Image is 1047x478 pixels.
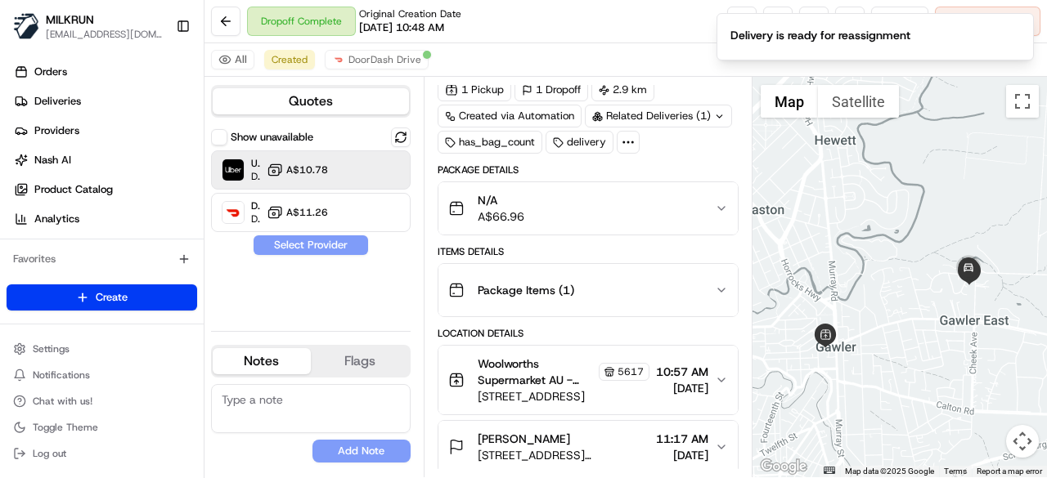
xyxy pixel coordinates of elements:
[34,123,79,138] span: Providers
[1006,85,1039,118] button: Toggle fullscreen view
[34,182,113,197] span: Product Catalog
[438,131,542,154] div: has_bag_count
[7,176,204,203] a: Product Catalog
[7,390,197,413] button: Chat with us!
[7,206,204,232] a: Analytics
[585,105,732,127] div: Related Deliveries (1)
[438,78,511,101] div: 1 Pickup
[286,163,328,176] span: A$10.78
[478,282,574,298] span: Package Items ( 1 )
[1006,425,1039,458] button: Map camera controls
[7,337,197,360] button: Settings
[730,27,910,43] div: Delivery is ready for reassignment
[267,162,328,178] button: A$10.78
[515,78,588,101] div: 1 Dropoff
[7,118,204,144] a: Providers
[824,467,835,474] button: Keyboard shortcuts
[96,290,128,305] span: Create
[348,53,421,66] span: DoorDash Drive
[264,50,315,69] button: Created
[7,59,204,85] a: Orders
[7,364,197,386] button: Notifications
[761,85,818,118] button: Show street map
[213,348,311,374] button: Notes
[7,147,204,173] a: Nash AI
[33,395,92,408] span: Chat with us!
[251,199,260,212] span: DoorDash Drive
[656,364,708,380] span: 10:57 AM
[7,416,197,439] button: Toggle Theme
[222,202,244,223] img: DoorDash Drive
[438,245,739,258] div: Items Details
[7,246,197,272] div: Favorites
[656,380,708,396] span: [DATE]
[845,467,934,476] span: Map data ©2025 Google
[438,264,738,316] button: Package Items (1)
[438,327,739,340] div: Location Details
[34,212,79,226] span: Analytics
[7,88,204,114] a: Deliveries
[7,284,197,310] button: Create
[13,13,39,39] img: MILKRUN
[272,53,308,66] span: Created
[438,182,738,235] button: N/AA$66.96
[546,131,613,154] div: delivery
[591,78,654,101] div: 2.9 km
[952,252,985,285] div: 1
[211,50,254,69] button: All
[267,204,328,221] button: A$11.26
[478,388,649,404] span: [STREET_ADDRESS]
[222,159,244,181] img: Uber
[478,192,524,208] span: N/A
[213,88,409,114] button: Quotes
[438,346,738,414] button: Woolworths Supermarket AU - Gawler Store Manager5617[STREET_ADDRESS]10:57 AM[DATE]
[438,163,739,176] div: Package Details
[251,170,260,183] span: Dropoff ETA 33 minutes
[656,447,708,463] span: [DATE]
[311,348,409,374] button: Flags
[33,342,70,355] span: Settings
[33,369,90,382] span: Notifications
[359,20,444,35] span: [DATE] 10:48 AM
[944,467,967,476] a: Terms (opens in new tab)
[251,212,260,226] span: Dropoff ETA 38 minutes
[656,431,708,447] span: 11:17 AM
[438,421,738,473] button: [PERSON_NAME][STREET_ADDRESS][PERSON_NAME]11:17 AM[DATE]
[34,153,71,168] span: Nash AI
[478,355,595,388] span: Woolworths Supermarket AU - Gawler Store Manager
[46,11,94,28] button: MILKRUN
[757,456,811,477] a: Open this area in Google Maps (opens a new window)
[251,157,260,170] span: Uber
[325,50,429,69] button: DoorDash Drive
[478,431,570,447] span: [PERSON_NAME]
[757,456,811,477] img: Google
[332,53,345,66] img: doordash_logo_v2.png
[46,28,163,41] button: [EMAIL_ADDRESS][DOMAIN_NAME]
[478,447,649,463] span: [STREET_ADDRESS][PERSON_NAME]
[33,421,98,434] span: Toggle Theme
[7,7,169,46] button: MILKRUNMILKRUN[EMAIL_ADDRESS][DOMAIN_NAME]
[34,65,67,79] span: Orders
[438,105,582,127] a: Created via Automation
[7,442,197,465] button: Log out
[34,94,81,109] span: Deliveries
[33,447,66,460] span: Log out
[618,365,644,378] span: 5617
[231,130,313,145] label: Show unavailable
[977,467,1042,476] a: Report a map error
[286,206,328,219] span: A$11.26
[818,85,899,118] button: Show satellite imagery
[478,208,524,225] span: A$66.96
[359,7,461,20] span: Original Creation Date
